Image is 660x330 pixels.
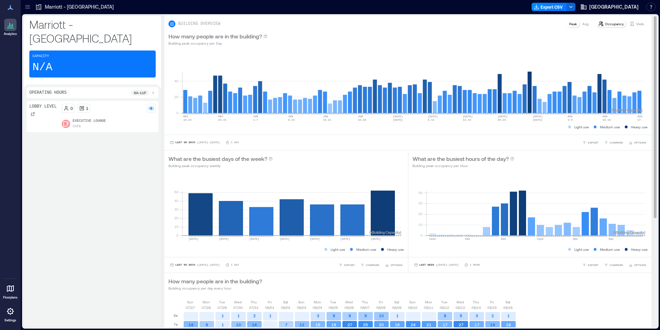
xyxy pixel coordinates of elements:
[395,322,400,327] text: 19
[412,262,460,268] button: Last Week |[DATE]-[DATE]
[231,263,239,267] p: 1 Day
[251,299,257,305] p: Thu
[174,322,178,327] p: 7a
[602,115,608,118] text: AUG
[366,263,379,267] span: COMPARE
[285,322,288,327] text: 7
[183,115,188,118] text: MAY
[1,280,20,302] a: Floorplans
[249,237,259,240] text: [DATE]
[408,305,417,310] p: 08/10
[331,322,336,327] text: 19
[379,313,384,318] text: 10
[314,299,321,305] p: Mon
[4,318,16,322] p: Settings
[298,299,304,305] p: Sun
[86,106,88,111] p: 1
[4,32,17,36] p: Analytics
[265,305,274,310] p: 08/01
[233,305,243,310] p: 07/30
[456,299,464,305] p: Wed
[188,237,198,240] text: [DATE]
[337,262,356,268] button: EXPORT
[396,313,399,318] text: 1
[507,313,510,318] text: 1
[340,237,350,240] text: [DATE]
[218,115,223,118] text: MAY
[393,118,403,121] text: [DATE]
[379,322,384,327] text: 20
[475,322,479,327] text: 17
[348,322,352,327] text: 27
[581,139,600,146] button: EXPORT
[384,262,404,268] button: OPTIONS
[365,313,367,318] text: 9
[360,305,370,310] p: 08/07
[582,21,589,27] p: Avg
[600,124,620,130] p: Medium use
[32,54,49,59] p: Capacity
[459,322,464,327] text: 27
[202,305,211,310] p: 07/28
[349,313,351,318] text: 8
[498,115,508,118] text: [DATE]
[600,247,620,252] p: Medium use
[218,118,226,121] text: 25-31
[638,118,646,121] text: 17-23
[574,124,589,130] p: Light use
[394,299,399,305] p: Sat
[73,118,106,124] p: Executive Lounge
[344,263,355,267] span: EXPORT
[463,118,471,121] text: 13-19
[602,118,611,121] text: 10-16
[331,247,345,252] p: Light use
[253,118,258,121] text: 1-7
[186,305,195,310] p: 07/27
[463,115,473,118] text: [DATE]
[424,305,433,310] p: 08/11
[168,139,221,146] button: Last 90 Days |[DATE]-[DATE]
[219,237,229,240] text: [DATE]
[574,247,589,252] p: Light use
[578,1,641,12] button: [GEOGRAPHIC_DATA]
[631,124,648,130] p: Heavy use
[376,305,386,310] p: 08/08
[533,118,543,121] text: [DATE]
[428,115,438,118] text: [DATE]
[176,111,178,115] tspan: 0
[29,90,67,95] p: Operating Hours
[174,224,178,229] tspan: 10
[627,262,648,268] button: OPTIONS
[280,237,290,240] text: [DATE]
[460,313,462,318] text: 5
[634,263,646,267] span: OPTIONS
[2,17,19,38] a: Analytics
[281,305,290,310] p: 08/02
[533,115,543,118] text: [DATE]
[174,313,178,318] p: 6a
[217,305,227,310] p: 07/29
[409,299,416,305] p: Sun
[297,305,306,310] p: 08/03
[411,322,416,327] text: 24
[610,263,623,267] span: COMPARE
[412,155,509,163] p: What are the busiest hours of the day?
[470,263,480,267] p: 1 Hour
[605,21,624,27] p: Occupancy
[440,305,449,310] p: 08/12
[412,163,514,168] p: Building peak occupancy per Hour
[476,313,478,318] text: 3
[168,163,273,168] p: Building peak occupancy weekly
[3,295,18,300] p: Floorplans
[358,118,366,121] text: 22-28
[231,140,239,145] p: 1 Day
[603,139,624,146] button: COMPARE
[358,115,363,118] text: JUN
[168,285,262,291] p: Building occupancy per day every hour
[393,115,403,118] text: [DATE]
[174,199,178,203] tspan: 40
[503,305,513,310] p: 08/16
[487,305,497,310] p: 08/15
[627,139,648,146] button: OPTIONS
[429,237,436,240] text: 12am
